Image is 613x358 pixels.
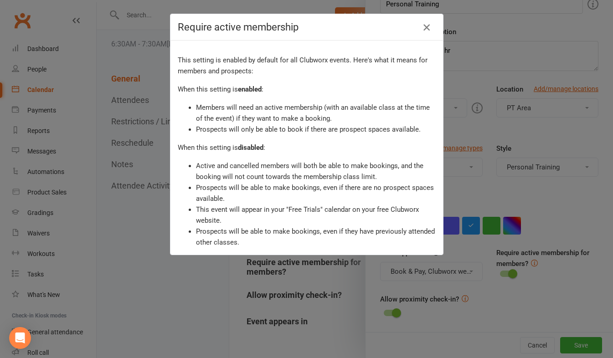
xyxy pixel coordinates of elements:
[196,102,436,124] li: Members will need an active membership (with an available class at the time of the event) if they...
[178,55,436,77] p: This setting is enabled by default for all Clubworx events. Here's what it means for members and ...
[196,226,436,248] li: Prospects will be able to make bookings, even if they have previously attended other classes.
[238,143,263,152] b: disabled
[196,182,436,204] li: Prospects will be able to make bookings, even if there are no prospect spaces available.
[178,142,436,153] p: When this setting is :
[419,20,434,35] button: Close
[9,327,31,349] div: Open Intercom Messenger
[196,160,436,182] li: Active and cancelled members will both be able to make bookings, and the booking will not count t...
[178,84,436,95] p: When this setting is :
[196,204,436,226] li: This event will appear in your "Free Trials" calendar on your free Clubworx website.
[178,21,436,33] h4: Require active membership
[196,124,436,135] li: Prospects will only be able to book if there are prospect spaces available.
[238,85,262,93] b: enabled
